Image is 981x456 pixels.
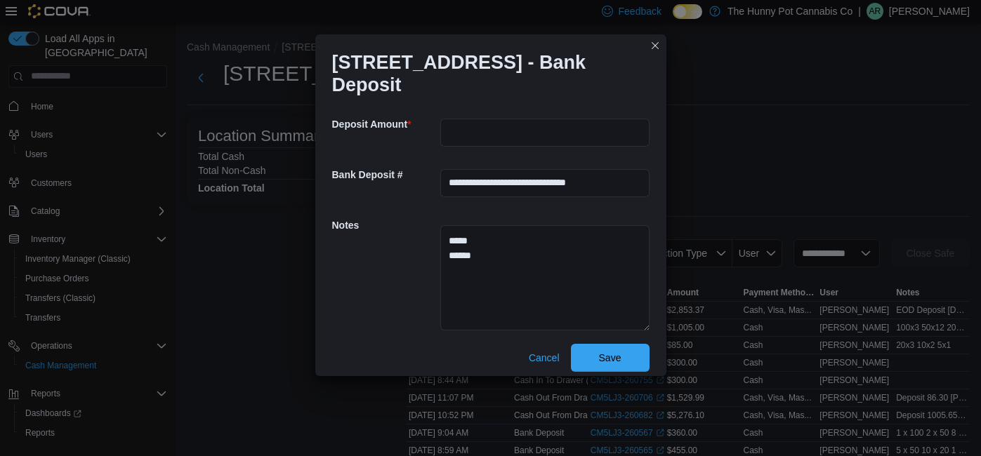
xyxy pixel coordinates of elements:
h1: [STREET_ADDRESS] - Bank Deposit [332,51,638,96]
h5: Deposit Amount [332,110,437,138]
button: Closes this modal window [647,37,664,54]
button: Save [571,344,650,372]
h5: Bank Deposit # [332,161,437,189]
span: Cancel [529,351,560,365]
h5: Notes [332,211,437,239]
span: Save [599,351,621,365]
button: Cancel [523,344,565,372]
